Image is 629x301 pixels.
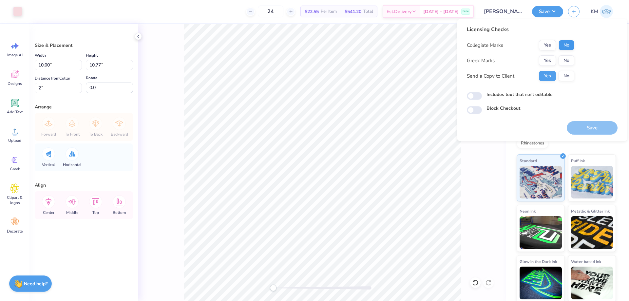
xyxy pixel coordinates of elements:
[467,72,514,80] div: Send a Copy to Client
[66,210,78,215] span: Middle
[86,74,97,82] label: Rotate
[63,162,82,167] span: Horizontal
[520,166,562,198] img: Standard
[571,208,610,215] span: Metallic & Glitter Ink
[571,216,613,249] img: Metallic & Glitter Ink
[532,6,563,17] button: Save
[520,208,536,215] span: Neon Ink
[559,40,574,50] button: No
[588,5,616,18] a: KM
[559,71,574,81] button: No
[345,8,361,15] span: $541.20
[600,5,613,18] img: Karl Michael Narciza
[559,55,574,66] button: No
[539,71,556,81] button: Yes
[486,105,520,112] label: Block Checkout
[517,139,548,148] div: Rhinestones
[363,8,373,15] span: Total
[520,267,562,299] img: Glow in the Dark Ink
[571,166,613,198] img: Puff Ink
[8,81,22,86] span: Designs
[42,162,55,167] span: Vertical
[479,5,527,18] input: Untitled Design
[305,8,319,15] span: $22.55
[571,267,613,299] img: Water based Ink
[7,229,23,234] span: Decorate
[520,157,537,164] span: Standard
[571,258,601,265] span: Water based Ink
[92,210,99,215] span: Top
[467,26,574,33] div: Licensing Checks
[258,6,283,17] input: – –
[7,52,23,58] span: Image AI
[539,55,556,66] button: Yes
[571,157,585,164] span: Puff Ink
[35,42,133,49] div: Size & Placement
[24,281,48,287] strong: Need help?
[10,166,20,172] span: Greek
[35,74,70,82] label: Distance from Collar
[4,195,26,205] span: Clipart & logos
[591,8,598,15] span: KM
[423,8,459,15] span: [DATE] - [DATE]
[35,51,46,59] label: Width
[321,8,337,15] span: Per Item
[520,258,557,265] span: Glow in the Dark Ink
[520,216,562,249] img: Neon Ink
[7,109,23,115] span: Add Text
[467,42,503,49] div: Collegiate Marks
[8,138,21,143] span: Upload
[35,182,133,189] div: Align
[539,40,556,50] button: Yes
[35,103,133,110] div: Arrange
[270,285,276,291] div: Accessibility label
[113,210,126,215] span: Bottom
[486,91,553,98] label: Includes text that isn't editable
[86,51,98,59] label: Height
[463,9,469,14] span: Free
[387,8,411,15] span: Est. Delivery
[43,210,54,215] span: Center
[467,57,495,65] div: Greek Marks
